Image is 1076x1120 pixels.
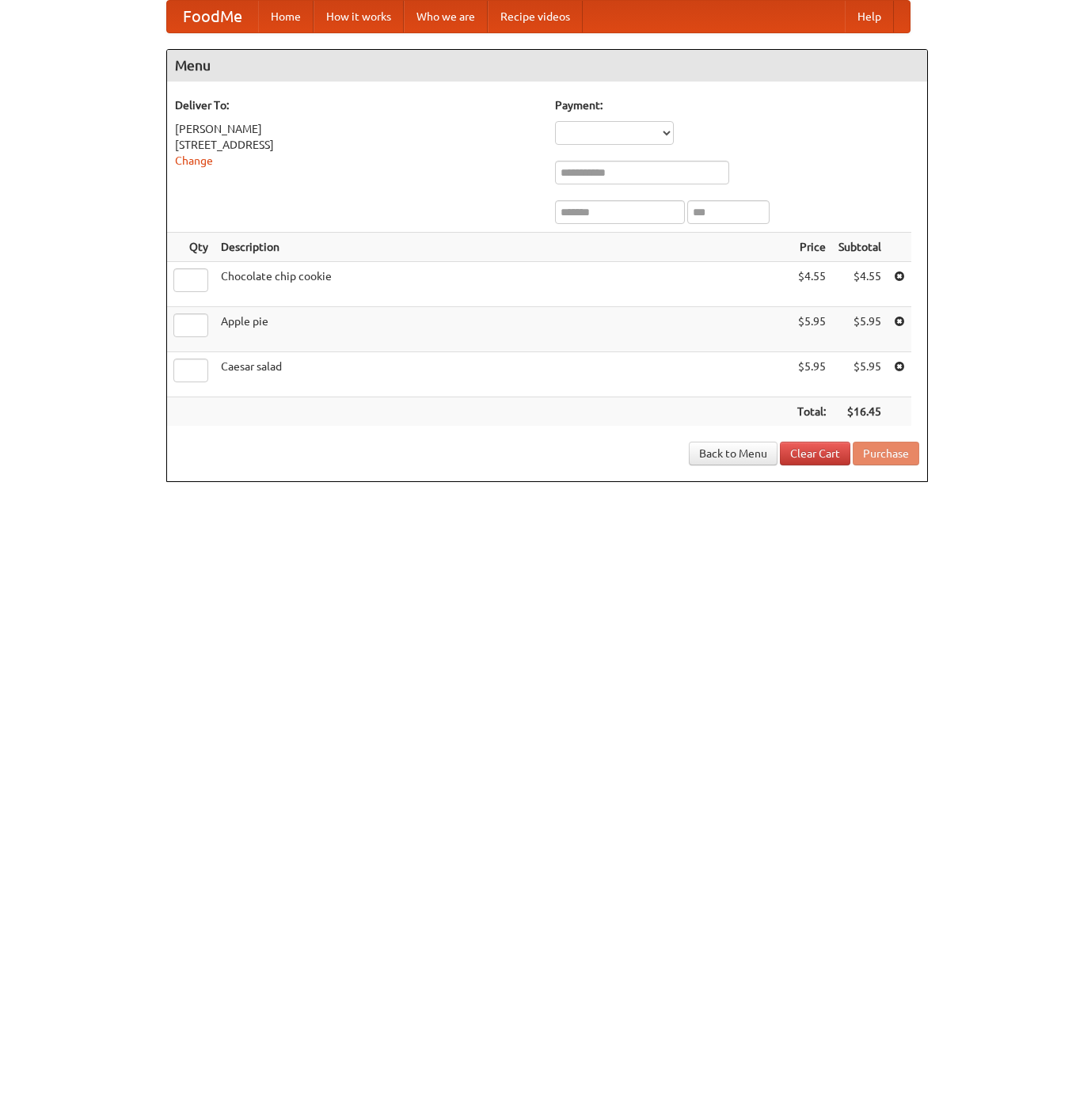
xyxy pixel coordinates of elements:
[258,1,314,32] a: Home
[175,121,539,137] div: [PERSON_NAME]
[853,442,919,465] button: Purchase
[832,307,888,352] td: $5.95
[845,1,894,32] a: Help
[488,1,583,32] a: Recipe videos
[780,442,850,465] a: Clear Cart
[791,307,832,352] td: $5.95
[314,1,404,32] a: How it works
[175,97,539,113] h5: Deliver To:
[215,262,791,307] td: Chocolate chip cookie
[832,233,888,262] th: Subtotal
[791,352,832,397] td: $5.95
[215,233,791,262] th: Description
[175,154,213,167] a: Change
[832,397,888,427] th: $16.45
[167,50,927,82] h4: Menu
[167,233,215,262] th: Qty
[215,352,791,397] td: Caesar salad
[555,97,919,113] h5: Payment:
[791,262,832,307] td: $4.55
[175,137,539,153] div: [STREET_ADDRESS]
[167,1,258,32] a: FoodMe
[832,352,888,397] td: $5.95
[404,1,488,32] a: Who we are
[791,397,832,427] th: Total:
[791,233,832,262] th: Price
[689,442,778,465] a: Back to Menu
[832,262,888,307] td: $4.55
[215,307,791,352] td: Apple pie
